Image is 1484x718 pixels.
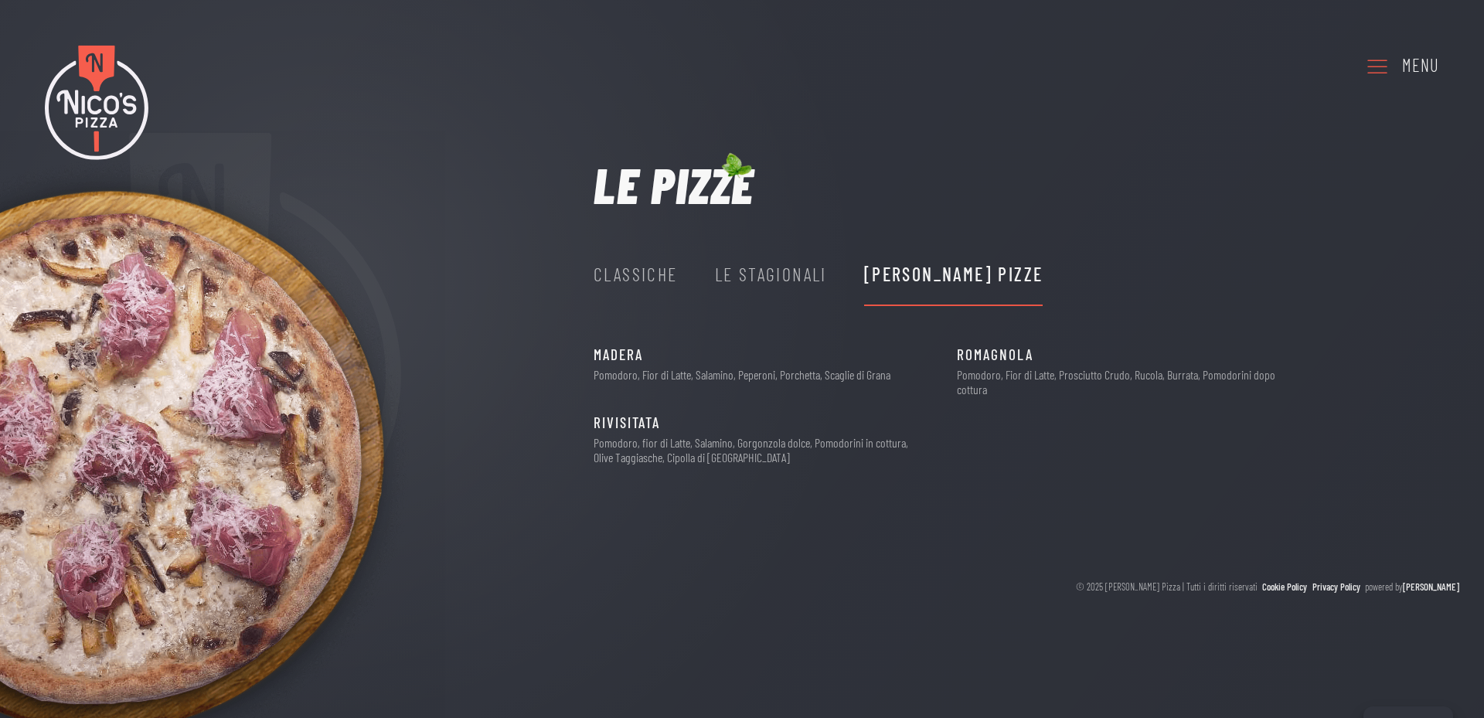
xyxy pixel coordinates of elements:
[594,160,754,209] h1: Le pizze
[594,367,890,382] p: Pomodoro, Fior di Latte, Salamino, Peperoni, Porchetta, Scaglie di Grana
[594,411,660,435] span: RIVISITATA
[957,367,1291,396] p: Pomodoro, Fior di Latte, Prosciutto Crudo, Rucola, Burrata, Pomodorini dopo cottura
[864,260,1043,289] div: [PERSON_NAME] Pizze
[1312,579,1360,594] a: Privacy Policy
[594,343,643,367] span: MADERA
[957,343,1033,367] span: ROMAGNOLA
[1365,579,1459,594] div: powered by
[1076,579,1258,594] div: © 2025 [PERSON_NAME] Pizza | Tutti i diritti riservati
[715,260,827,289] div: Le Stagionali
[1403,580,1459,593] a: [PERSON_NAME]
[45,45,148,160] img: Nico's Pizza Logo Colori
[1402,52,1439,80] div: Menu
[1365,45,1439,87] a: Menu
[594,260,678,289] div: Classiche
[1262,579,1307,594] a: Cookie Policy
[594,435,927,464] p: Pomodoro, fior di Latte, Salamino, Gorgonzola dolce, Pomodorini in cottura, Olive Taggiasche, Cip...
